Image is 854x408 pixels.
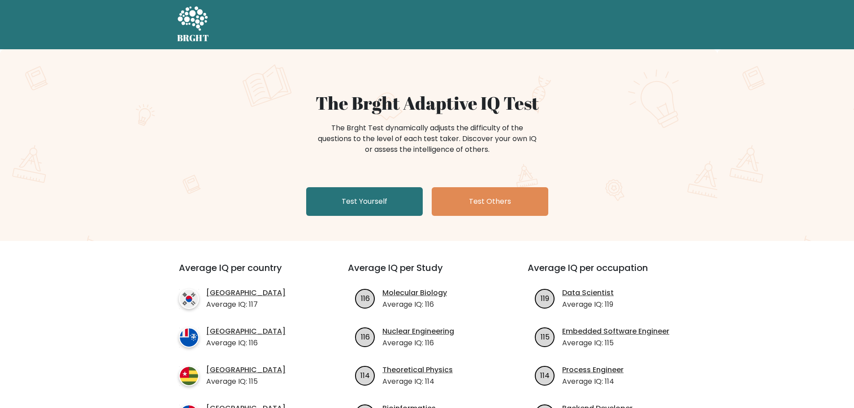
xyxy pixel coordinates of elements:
[360,370,370,380] text: 114
[382,299,447,310] p: Average IQ: 116
[382,288,447,298] a: Molecular Biology
[562,299,614,310] p: Average IQ: 119
[361,331,370,342] text: 116
[306,187,423,216] a: Test Yourself
[348,262,506,284] h3: Average IQ per Study
[179,327,199,348] img: country
[541,293,549,303] text: 119
[179,366,199,386] img: country
[562,338,669,348] p: Average IQ: 115
[562,376,624,387] p: Average IQ: 114
[206,288,286,298] a: [GEOGRAPHIC_DATA]
[206,326,286,337] a: [GEOGRAPHIC_DATA]
[540,370,550,380] text: 114
[432,187,548,216] a: Test Others
[382,365,453,375] a: Theoretical Physics
[382,326,454,337] a: Nuclear Engineering
[361,293,370,303] text: 116
[206,338,286,348] p: Average IQ: 116
[382,376,453,387] p: Average IQ: 114
[206,376,286,387] p: Average IQ: 115
[177,33,209,43] h5: BRGHT
[177,4,209,46] a: BRGHT
[562,365,624,375] a: Process Engineer
[382,338,454,348] p: Average IQ: 116
[179,289,199,309] img: country
[206,299,286,310] p: Average IQ: 117
[541,331,550,342] text: 115
[206,365,286,375] a: [GEOGRAPHIC_DATA]
[208,92,646,114] h1: The Brght Adaptive IQ Test
[528,262,686,284] h3: Average IQ per occupation
[179,262,316,284] h3: Average IQ per country
[562,288,614,298] a: Data Scientist
[562,326,669,337] a: Embedded Software Engineer
[315,123,539,155] div: The Brght Test dynamically adjusts the difficulty of the questions to the level of each test take...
